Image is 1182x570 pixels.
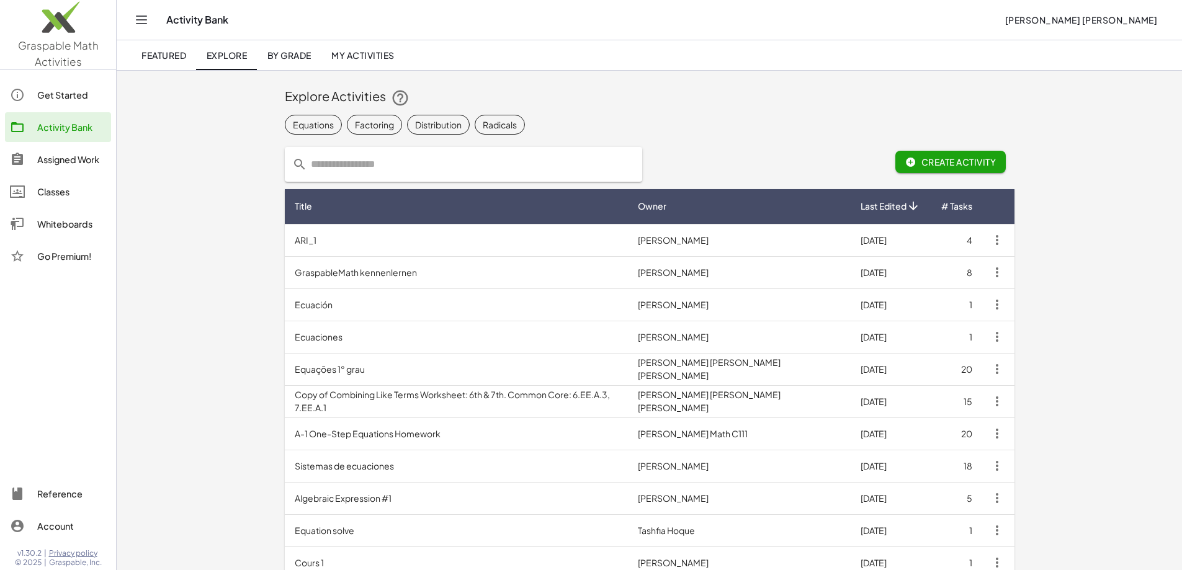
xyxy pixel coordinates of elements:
[5,145,111,174] a: Assigned Work
[931,417,982,450] td: 20
[37,216,106,231] div: Whiteboards
[141,50,186,61] span: Featured
[415,118,462,131] div: Distribution
[931,450,982,482] td: 18
[628,256,850,288] td: [PERSON_NAME]
[931,385,982,417] td: 15
[206,50,247,61] span: Explore
[483,118,517,131] div: Radicals
[851,482,931,514] td: [DATE]
[132,10,151,30] button: Toggle navigation
[851,288,931,321] td: [DATE]
[285,482,629,514] td: Algebraic Expression #1
[941,200,972,213] span: # Tasks
[851,417,931,450] td: [DATE]
[49,548,102,558] a: Privacy policy
[628,321,850,353] td: [PERSON_NAME]
[267,50,311,61] span: By Grade
[44,548,47,558] span: |
[285,450,629,482] td: Sistemas de ecuaciones
[331,50,395,61] span: My Activities
[37,120,106,135] div: Activity Bank
[285,256,629,288] td: GraspableMath kennenlernen
[295,200,312,213] span: Title
[44,558,47,568] span: |
[931,256,982,288] td: 8
[285,385,629,417] td: Copy of Combining Like Terms Worksheet: 6th & 7th. Common Core: 6.EE.A.3, 7.EE.A.1
[851,385,931,417] td: [DATE]
[37,87,106,102] div: Get Started
[638,200,666,213] span: Owner
[931,514,982,546] td: 1
[5,80,111,110] a: Get Started
[355,118,394,131] div: Factoring
[628,224,850,256] td: [PERSON_NAME]
[931,288,982,321] td: 1
[628,514,850,546] td: Tashfia Hoque
[628,288,850,321] td: [PERSON_NAME]
[628,385,850,417] td: [PERSON_NAME] [PERSON_NAME] [PERSON_NAME]
[628,353,850,385] td: [PERSON_NAME] [PERSON_NAME] [PERSON_NAME]
[851,321,931,353] td: [DATE]
[5,112,111,142] a: Activity Bank
[628,417,850,450] td: [PERSON_NAME] Math C111
[18,38,99,68] span: Graspable Math Activities
[49,558,102,568] span: Graspable, Inc.
[861,200,907,213] span: Last Edited
[285,288,629,321] td: Ecuación
[5,209,111,239] a: Whiteboards
[931,321,982,353] td: 1
[628,450,850,482] td: [PERSON_NAME]
[995,9,1167,31] button: [PERSON_NAME] [PERSON_NAME]
[5,177,111,207] a: Classes
[851,514,931,546] td: [DATE]
[851,353,931,385] td: [DATE]
[851,256,931,288] td: [DATE]
[37,152,106,167] div: Assigned Work
[1005,14,1157,25] span: [PERSON_NAME] [PERSON_NAME]
[905,156,996,167] span: Create Activity
[285,514,629,546] td: Equation solve
[851,450,931,482] td: [DATE]
[851,224,931,256] td: [DATE]
[931,353,982,385] td: 20
[285,87,1014,107] div: Explore Activities
[37,486,106,501] div: Reference
[285,417,629,450] td: A-1 One-Step Equations Homework
[37,519,106,533] div: Account
[285,321,629,353] td: Ecuaciones
[15,558,42,568] span: © 2025
[285,224,629,256] td: ARI_1
[293,118,334,131] div: Equations
[285,353,629,385] td: Equações 1° grau
[37,184,106,199] div: Classes
[895,151,1006,173] button: Create Activity
[17,548,42,558] span: v1.30.2
[628,482,850,514] td: [PERSON_NAME]
[931,224,982,256] td: 4
[5,479,111,509] a: Reference
[5,511,111,541] a: Account
[931,482,982,514] td: 5
[37,249,106,264] div: Go Premium!
[292,157,307,172] i: prepended action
